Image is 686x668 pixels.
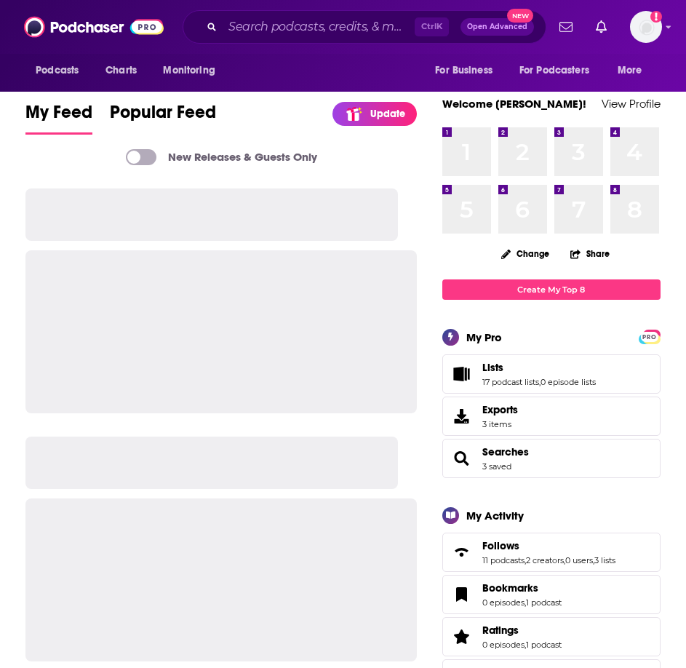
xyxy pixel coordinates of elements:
[110,101,216,135] a: Popular Feed
[442,97,586,111] a: Welcome [PERSON_NAME]!
[153,57,234,84] button: open menu
[650,11,662,23] svg: Add a profile image
[25,101,92,135] a: My Feed
[482,539,615,552] a: Follows
[105,60,137,81] span: Charts
[110,101,216,132] span: Popular Feed
[442,354,661,394] span: Lists
[482,581,562,595] a: Bookmarks
[482,555,525,565] a: 11 podcasts
[482,539,519,552] span: Follows
[442,397,661,436] a: Exports
[482,461,511,472] a: 3 saved
[460,18,534,36] button: Open AdvancedNew
[467,23,527,31] span: Open Advanced
[525,555,526,565] span: ,
[447,542,476,562] a: Follows
[630,11,662,43] button: Show profile menu
[482,597,525,608] a: 0 episodes
[482,445,529,458] a: Searches
[539,377,541,387] span: ,
[526,640,562,650] a: 1 podcast
[183,10,546,44] div: Search podcasts, credits, & more...
[25,57,97,84] button: open menu
[442,575,661,614] span: Bookmarks
[466,330,502,344] div: My Pro
[482,624,519,637] span: Ratings
[482,419,518,429] span: 3 items
[415,17,449,36] span: Ctrl K
[24,13,164,41] img: Podchaser - Follow, Share and Rate Podcasts
[590,15,613,39] a: Show notifications dropdown
[442,439,661,478] span: Searches
[641,332,658,343] span: PRO
[482,624,562,637] a: Ratings
[593,555,594,565] span: ,
[641,330,658,341] a: PRO
[492,244,558,263] button: Change
[466,509,524,522] div: My Activity
[442,617,661,656] span: Ratings
[607,57,661,84] button: open menu
[510,57,610,84] button: open menu
[525,640,526,650] span: ,
[564,555,565,565] span: ,
[370,108,405,120] p: Update
[482,403,518,416] span: Exports
[36,60,79,81] span: Podcasts
[447,627,476,647] a: Ratings
[630,11,662,43] span: Logged in as dbartlett
[126,149,317,165] a: New Releases & Guests Only
[565,555,593,565] a: 0 users
[25,101,92,132] span: My Feed
[223,15,415,39] input: Search podcasts, credits, & more...
[541,377,596,387] a: 0 episode lists
[482,581,538,595] span: Bookmarks
[618,60,642,81] span: More
[570,239,610,268] button: Share
[519,60,589,81] span: For Podcasters
[594,555,615,565] a: 3 lists
[602,97,661,111] a: View Profile
[425,57,511,84] button: open menu
[482,361,596,374] a: Lists
[447,364,476,384] a: Lists
[526,597,562,608] a: 1 podcast
[526,555,564,565] a: 2 creators
[630,11,662,43] img: User Profile
[435,60,492,81] span: For Business
[447,448,476,469] a: Searches
[447,584,476,605] a: Bookmarks
[332,102,417,126] a: Update
[554,15,578,39] a: Show notifications dropdown
[525,597,526,608] span: ,
[163,60,215,81] span: Monitoring
[507,9,533,23] span: New
[482,640,525,650] a: 0 episodes
[482,377,539,387] a: 17 podcast lists
[442,533,661,572] span: Follows
[482,361,503,374] span: Lists
[96,57,145,84] a: Charts
[447,406,476,426] span: Exports
[442,279,661,299] a: Create My Top 8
